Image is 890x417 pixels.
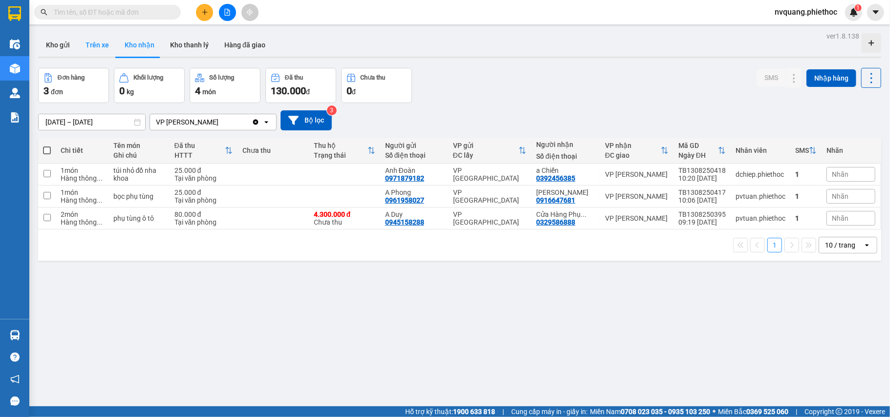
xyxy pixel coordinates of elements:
[855,4,862,11] sup: 1
[327,105,337,115] sup: 3
[832,192,848,200] span: Nhãn
[767,238,782,252] button: 1
[156,117,218,127] div: VP [PERSON_NAME]
[38,68,109,103] button: Đơn hàng3đơn
[796,406,797,417] span: |
[97,218,103,226] span: ...
[117,33,162,57] button: Kho nhận
[536,152,595,160] div: Số điện thoại
[678,196,726,204] div: 10:06 [DATE]
[795,170,817,178] div: 1
[678,210,726,218] div: TB1308250395
[314,210,375,226] div: Chưa thu
[453,408,495,416] strong: 1900 633 818
[10,112,20,123] img: solution-icon
[265,68,336,103] button: Đã thu130.000đ
[314,142,368,149] div: Thu hộ
[536,167,595,174] div: a Chiến
[41,9,47,16] span: search
[581,210,586,218] span: ...
[453,142,519,149] div: VP gửi
[385,218,424,226] div: 0945158288
[174,218,233,226] div: Tại văn phòng
[605,214,669,222] div: VP [PERSON_NAME]
[871,8,880,17] span: caret-down
[174,167,233,174] div: 25.000 đ
[736,214,785,222] div: pvtuan.phiethoc
[133,74,163,81] div: Khối lượng
[352,88,356,96] span: đ
[39,114,145,130] input: Select a date range.
[511,406,587,417] span: Cung cấp máy in - giấy in:
[605,192,669,200] div: VP [PERSON_NAME]
[863,241,871,249] svg: open
[201,9,208,16] span: plus
[309,138,380,164] th: Toggle SortBy
[174,188,233,196] div: 25.000 đ
[10,396,20,406] span: message
[61,210,104,218] div: 2 món
[61,188,104,196] div: 1 món
[826,31,859,42] div: ver 1.8.138
[605,142,661,149] div: VP nhận
[605,151,661,159] div: ĐC giao
[242,146,304,154] div: Chưa thu
[453,167,527,182] div: VP [GEOGRAPHIC_DATA]
[10,39,20,49] img: warehouse-icon
[832,170,848,178] span: Nhãn
[678,167,726,174] div: TB1308250418
[113,214,165,222] div: phụ tùng ô tô
[795,146,809,154] div: SMS
[195,85,200,97] span: 4
[795,192,817,200] div: 1
[262,118,270,126] svg: open
[113,151,165,159] div: Ghi chú
[252,118,260,126] svg: Clear value
[61,167,104,174] div: 1 món
[867,4,884,21] button: caret-down
[405,406,495,417] span: Hỗ trợ kỹ thuật:
[170,138,238,164] th: Toggle SortBy
[678,142,718,149] div: Mã GD
[341,68,412,103] button: Chưa thu0đ
[61,196,104,204] div: Hàng thông thường
[621,408,710,416] strong: 0708 023 035 - 0935 103 250
[453,188,527,204] div: VP [GEOGRAPHIC_DATA]
[43,85,49,97] span: 3
[162,33,217,57] button: Kho thanh lý
[127,88,134,96] span: kg
[219,117,220,127] input: Selected VP Trần Khát Chân.
[78,33,117,57] button: Trên xe
[217,33,273,57] button: Hàng đã giao
[605,170,669,178] div: VP [PERSON_NAME]
[536,141,595,148] div: Người nhận
[790,138,822,164] th: Toggle SortBy
[10,375,20,384] span: notification
[849,8,858,17] img: icon-new-feature
[114,68,185,103] button: Khối lượng0kg
[314,210,375,218] div: 4.300.000 đ
[385,174,424,182] div: 0971879182
[736,192,785,200] div: pvtuan.phiethoc
[862,33,881,53] div: Tạo kho hàng mới
[678,218,726,226] div: 09:19 [DATE]
[453,151,519,159] div: ĐC lấy
[536,196,575,204] div: 0916647681
[97,174,103,182] span: ...
[536,210,595,218] div: Cửa Hàng Phụ Tùng
[196,4,213,21] button: plus
[219,4,236,21] button: file-add
[38,33,78,57] button: Kho gửi
[718,406,788,417] span: Miền Bắc
[347,85,352,97] span: 0
[836,408,843,415] span: copyright
[385,151,443,159] div: Số điện thoại
[806,69,856,87] button: Nhập hàng
[502,406,504,417] span: |
[385,210,443,218] div: A Duy
[826,146,875,154] div: Nhãn
[453,210,527,226] div: VP [GEOGRAPHIC_DATA]
[285,74,303,81] div: Đã thu
[10,88,20,98] img: warehouse-icon
[10,353,20,362] span: question-circle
